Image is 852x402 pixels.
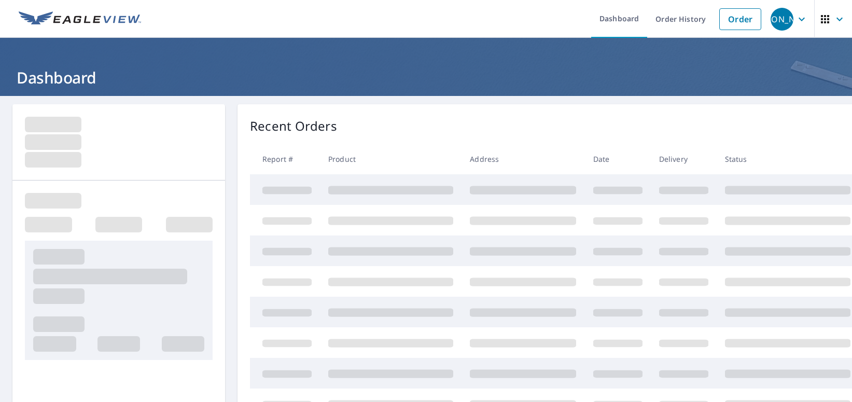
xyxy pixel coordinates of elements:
[12,67,840,88] h1: Dashboard
[250,144,320,174] th: Report #
[320,144,462,174] th: Product
[19,11,141,27] img: EV Logo
[771,8,793,31] div: [PERSON_NAME]
[719,8,761,30] a: Order
[585,144,651,174] th: Date
[462,144,584,174] th: Address
[651,144,717,174] th: Delivery
[250,117,337,135] p: Recent Orders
